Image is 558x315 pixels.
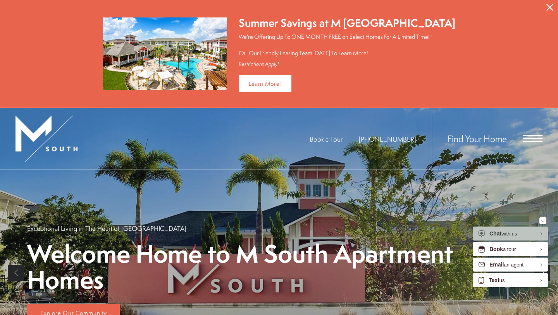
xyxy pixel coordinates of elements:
[359,135,416,144] a: Call Us at 813-570-8014
[239,33,455,57] p: We're Offering Up To ONE MONTH FREE on Select Homes For A Limited Time!* Call Our Friendly Leasin...
[27,224,186,233] p: Exceptional Living in The Heart of [GEOGRAPHIC_DATA]
[523,135,542,142] button: Open Menu
[8,265,24,281] a: Previous
[310,135,343,144] a: Book a Tour
[103,17,227,90] img: Summer Savings at M South Apartments
[359,135,416,144] span: [PHONE_NUMBER]
[239,16,455,31] div: Summer Savings at M [GEOGRAPHIC_DATA]
[27,241,531,293] p: Welcome Home to M South Apartment Homes
[15,116,77,162] img: MSouth
[239,61,455,67] div: Restrictions Apply!
[239,75,292,92] a: Learn More!
[448,132,507,145] a: Find Your Home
